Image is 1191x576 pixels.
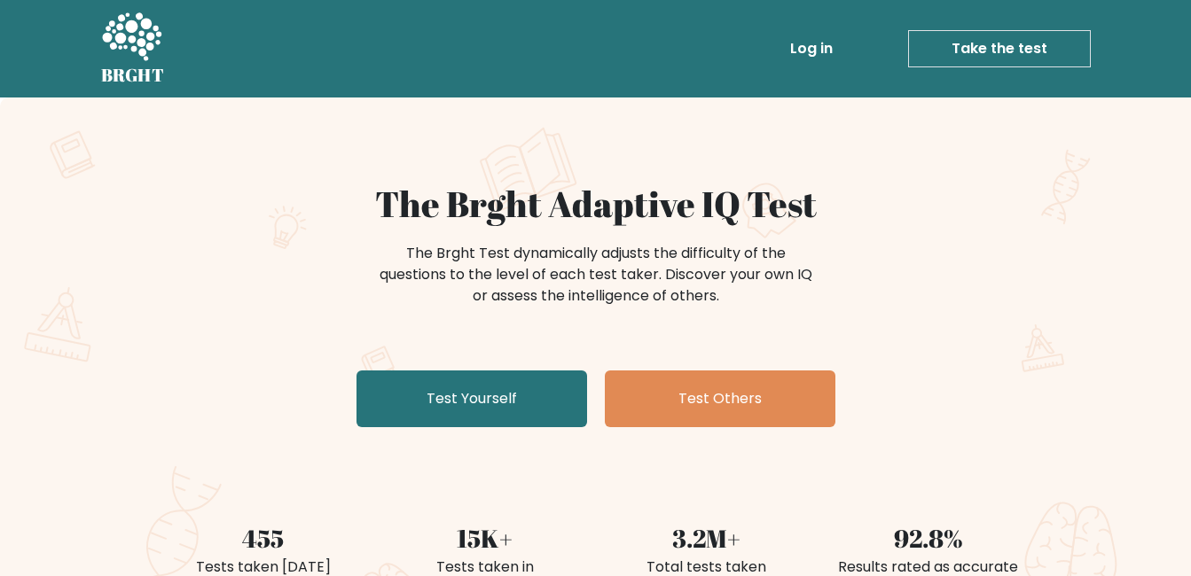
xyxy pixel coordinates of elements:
[605,370,835,427] a: Test Others
[163,183,1029,225] h1: The Brght Adaptive IQ Test
[357,370,587,427] a: Test Yourself
[828,519,1029,557] div: 92.8%
[101,7,165,90] a: BRGHT
[783,31,840,66] a: Log in
[101,65,165,86] h5: BRGHT
[607,519,807,557] div: 3.2M+
[163,519,364,557] div: 455
[374,243,818,307] div: The Brght Test dynamically adjusts the difficulty of the questions to the level of each test take...
[385,519,585,557] div: 15K+
[908,30,1091,67] a: Take the test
